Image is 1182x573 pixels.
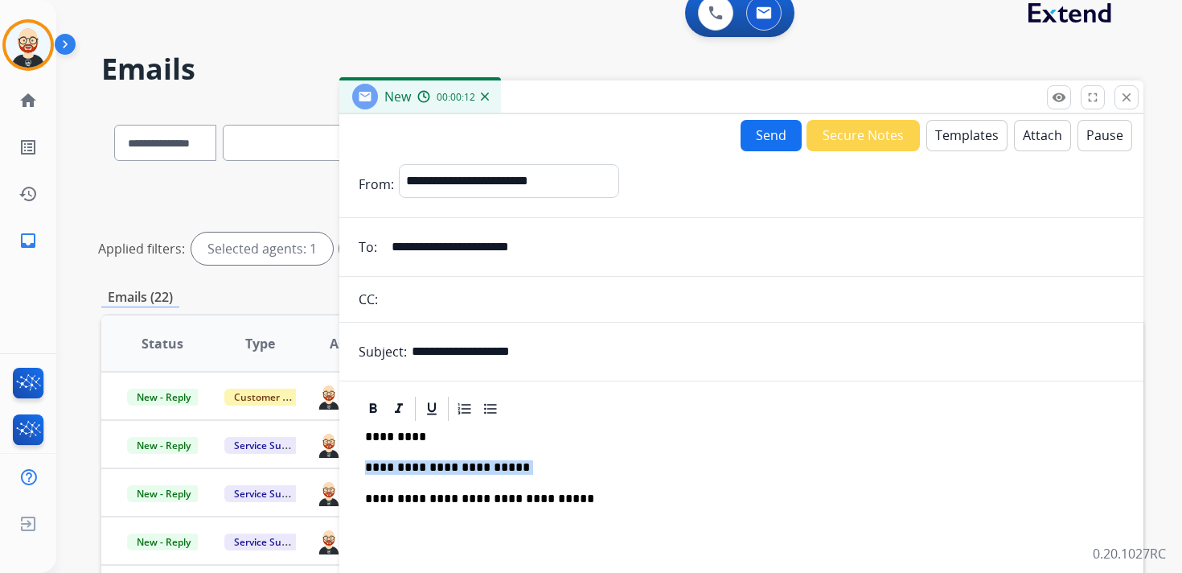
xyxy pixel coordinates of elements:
mat-icon: remove_red_eye [1052,90,1066,105]
span: Service Support [224,437,316,454]
button: Templates [926,120,1008,151]
div: Ordered List [453,397,477,421]
p: To: [359,237,377,257]
span: Type [245,334,275,353]
img: agent-avatar [316,527,342,554]
button: Send [741,120,802,151]
img: agent-avatar [316,431,342,458]
div: Bold [361,397,385,421]
span: 00:00:12 [437,91,475,104]
mat-icon: inbox [18,231,38,250]
div: Selected agents: 1 [191,233,333,265]
div: Bullet List [478,397,503,421]
mat-icon: history [18,184,38,204]
button: Secure Notes [806,120,920,151]
mat-icon: close [1119,90,1134,105]
span: New [384,88,411,105]
span: New - Reply [127,485,200,502]
img: agent-avatar [316,479,342,506]
button: Attach [1014,120,1071,151]
span: Assignee [330,334,386,353]
span: Status [142,334,183,353]
span: Service Support [224,534,316,550]
mat-icon: home [18,91,38,110]
p: 0.20.1027RC [1093,544,1166,563]
h2: Emails [101,53,1143,85]
span: Service Support [224,485,316,502]
div: Italic [387,397,411,421]
p: From: [359,175,394,194]
p: CC: [359,290,378,309]
span: New - Reply [127,437,200,454]
img: avatar [6,23,51,68]
span: New - Reply [127,534,200,550]
p: Subject: [359,342,407,361]
span: Customer Support [224,389,329,406]
p: Applied filters: [98,239,185,258]
p: Emails (22) [101,287,179,307]
span: New - Reply [127,389,200,406]
mat-icon: list_alt [18,138,38,157]
div: Underline [420,397,444,421]
img: agent-avatar [316,382,342,410]
mat-icon: fullscreen [1086,90,1100,105]
button: Pause [1077,120,1132,151]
